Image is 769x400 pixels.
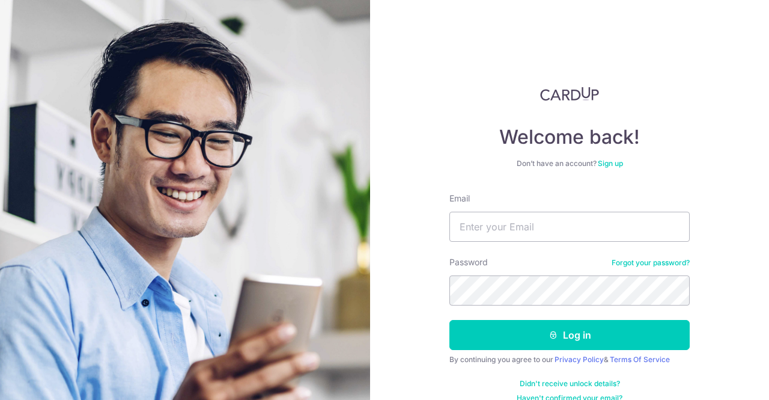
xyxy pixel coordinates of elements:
[449,125,690,149] h4: Welcome back!
[449,320,690,350] button: Log in
[449,256,488,268] label: Password
[555,355,604,364] a: Privacy Policy
[540,87,599,101] img: CardUp Logo
[520,379,620,389] a: Didn't receive unlock details?
[598,159,623,168] a: Sign up
[449,192,470,205] label: Email
[612,258,690,268] a: Forgot your password?
[449,159,690,168] div: Don’t have an account?
[449,355,690,365] div: By continuing you agree to our &
[610,355,670,364] a: Terms Of Service
[449,212,690,242] input: Enter your Email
